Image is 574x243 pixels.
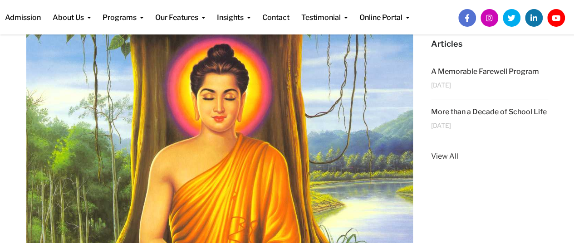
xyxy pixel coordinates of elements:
[431,107,547,116] a: More than a Decade of School Life
[431,122,451,129] span: [DATE]
[431,67,539,76] a: A Memorable Farewell Program
[431,82,451,88] span: [DATE]
[431,38,548,50] h5: Articles
[431,151,548,162] a: View All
